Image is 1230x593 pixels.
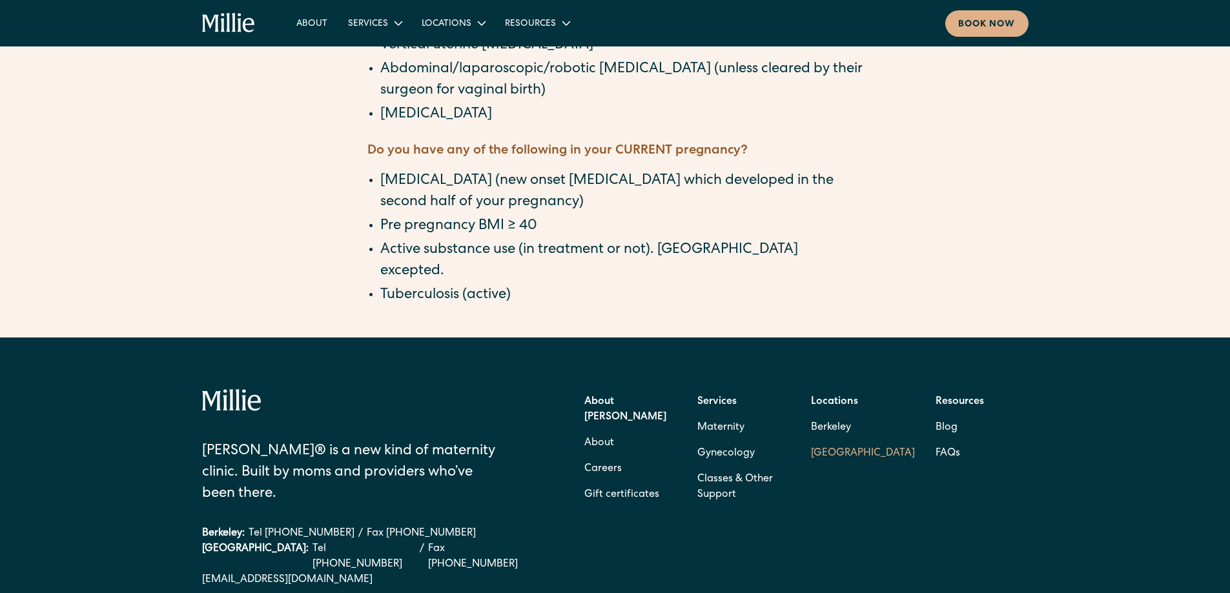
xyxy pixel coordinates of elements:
[428,541,535,572] a: Fax [PHONE_NUMBER]
[811,415,915,441] a: Berkeley
[286,12,338,34] a: About
[202,526,245,541] div: Berkeley:
[936,397,984,407] strong: Resources
[697,467,790,508] a: Classes & Other Support
[697,397,737,407] strong: Services
[420,541,424,572] div: /
[202,572,535,588] a: [EMAIL_ADDRESS][DOMAIN_NAME]
[202,13,256,34] a: home
[584,482,659,508] a: Gift certificates
[380,105,863,126] li: [MEDICAL_DATA]
[584,456,622,482] a: Careers
[380,171,863,214] li: [MEDICAL_DATA] (new onset [MEDICAL_DATA] which developed in the second half of your pregnancy)
[945,10,1029,37] a: Book now
[958,18,1016,32] div: Book now
[811,397,858,407] strong: Locations
[202,441,506,505] div: [PERSON_NAME]® is a new kind of maternity clinic. Built by moms and providers who’ve been there.
[584,397,666,423] strong: About [PERSON_NAME]
[358,526,363,541] div: /
[505,17,556,31] div: Resources
[936,415,958,441] a: Blog
[380,285,863,307] li: Tuberculosis (active)
[584,430,614,456] a: About
[411,12,495,34] div: Locations
[348,17,388,31] div: Services
[380,216,863,237] li: Pre pregnancy BMI ≥ 40
[697,415,744,441] a: Maternity
[313,541,416,572] a: Tel [PHONE_NUMBER]
[249,526,354,541] a: Tel [PHONE_NUMBER]
[495,12,579,34] div: Resources
[380,59,863,102] li: Abdominal/laparoscopic/robotic [MEDICAL_DATA] (unless cleared by their surgeon for vaginal birth)
[380,240,863,283] li: Active substance use (in treatment or not). [GEOGRAPHIC_DATA] excepted.
[367,526,476,541] a: Fax [PHONE_NUMBER]
[811,441,915,467] a: [GEOGRAPHIC_DATA]
[422,17,471,31] div: Locations
[697,441,755,467] a: Gynecology
[936,441,960,467] a: FAQs
[202,541,309,572] div: [GEOGRAPHIC_DATA]:
[367,145,748,157] strong: Do you have any of the following in your CURRENT pregnancy?
[338,12,411,34] div: Services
